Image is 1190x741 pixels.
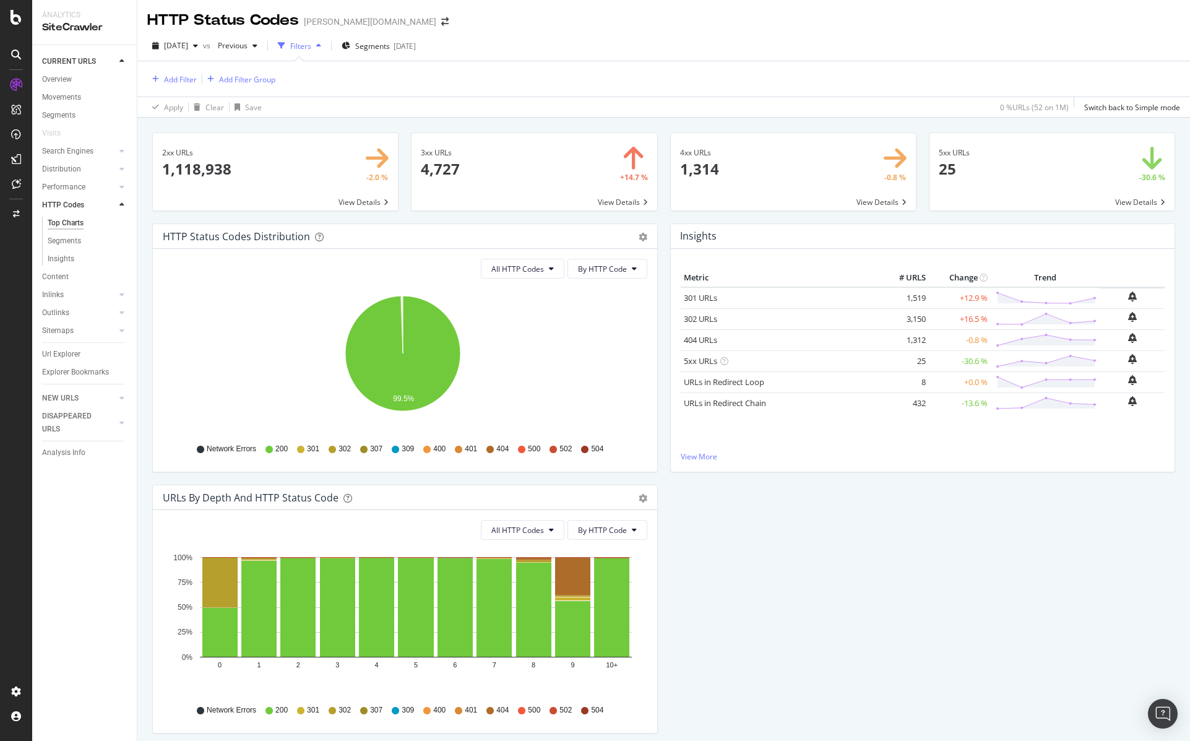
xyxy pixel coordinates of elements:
div: bell-plus [1128,312,1137,322]
div: Analysis Info [42,446,85,459]
span: 309 [402,444,414,454]
div: HTTP Status Codes Distribution [163,230,310,243]
a: Explorer Bookmarks [42,366,128,379]
text: 0 [218,662,222,669]
div: 0 % URLs ( 52 on 1M ) [1000,102,1069,113]
a: URLs in Redirect Loop [684,376,764,388]
button: Add Filter [147,72,197,87]
a: HTTP Codes [42,199,116,212]
div: Analytics [42,10,127,20]
a: Movements [42,91,128,104]
span: Network Errors [207,705,256,716]
span: 504 [591,444,603,454]
div: Filters [290,41,311,51]
div: URLs by Depth and HTTP Status Code [163,492,338,504]
td: -13.6 % [929,392,991,414]
div: bell-plus [1128,396,1137,406]
span: 502 [559,705,572,716]
a: 301 URLs [684,292,717,303]
a: Overview [42,73,128,86]
span: 302 [338,705,351,716]
button: Add Filter Group [202,72,275,87]
div: Overview [42,73,72,86]
span: All HTTP Codes [491,264,544,274]
div: HTTP Codes [42,199,84,212]
div: Apply [164,102,183,113]
a: DISAPPEARED URLS [42,410,116,436]
div: Add Filter Group [219,74,275,85]
div: DISAPPEARED URLS [42,410,105,436]
span: 404 [496,444,509,454]
div: arrow-right-arrow-left [441,17,449,26]
a: Sitemaps [42,324,116,337]
button: All HTTP Codes [481,520,564,540]
a: Search Engines [42,145,116,158]
a: View More [681,451,1165,462]
text: 99.5% [393,394,414,403]
div: bell-plus [1128,375,1137,385]
span: 500 [528,444,540,454]
span: 400 [433,705,446,716]
div: Explorer Bookmarks [42,366,109,379]
div: bell-plus [1128,333,1137,343]
a: Outlinks [42,306,116,319]
div: Top Charts [48,217,84,230]
h4: Insights [680,228,717,245]
td: 432 [879,392,929,414]
span: vs [203,40,213,51]
span: 200 [275,444,288,454]
a: Inlinks [42,288,116,301]
button: [DATE] [147,36,203,56]
text: 50% [178,603,192,612]
span: 504 [591,705,603,716]
td: +0.0 % [929,371,991,392]
div: [PERSON_NAME][DOMAIN_NAME] [304,15,436,28]
div: Segments [42,109,75,122]
svg: A chart. [163,288,642,432]
div: [DATE] [394,41,416,51]
div: bell-plus [1128,292,1137,301]
a: Visits [42,127,73,140]
td: -0.8 % [929,329,991,350]
th: # URLS [879,269,929,287]
span: 301 [307,444,319,454]
button: By HTTP Code [567,259,647,279]
div: Sitemaps [42,324,74,337]
span: 2025 Sep. 15th [164,40,188,51]
div: bell-plus [1128,354,1137,364]
div: Inlinks [42,288,64,301]
span: 200 [275,705,288,716]
a: Segments [42,109,128,122]
a: NEW URLS [42,392,116,405]
span: 502 [559,444,572,454]
div: Url Explorer [42,348,80,361]
td: 3,150 [879,308,929,329]
td: +12.9 % [929,287,991,309]
text: 0% [182,653,193,662]
button: Filters [273,36,326,56]
a: 5xx URLs [684,355,717,366]
div: Clear [205,102,224,113]
text: 75% [178,578,192,587]
svg: A chart. [163,550,642,693]
span: Segments [355,41,390,51]
span: 400 [433,444,446,454]
button: Segments[DATE] [337,36,421,56]
div: Save [245,102,262,113]
button: Switch back to Simple mode [1079,97,1180,117]
text: 6 [453,662,457,669]
div: Movements [42,91,81,104]
td: -30.6 % [929,350,991,371]
button: Save [230,97,262,117]
div: Add Filter [164,74,197,85]
text: 1 [257,662,261,669]
a: Distribution [42,163,116,176]
span: All HTTP Codes [491,525,544,535]
text: 10+ [606,662,618,669]
a: Url Explorer [42,348,128,361]
div: gear [639,494,647,503]
text: 7 [493,662,496,669]
div: SiteCrawler [42,20,127,35]
a: Top Charts [48,217,128,230]
a: URLs in Redirect Chain [684,397,766,409]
